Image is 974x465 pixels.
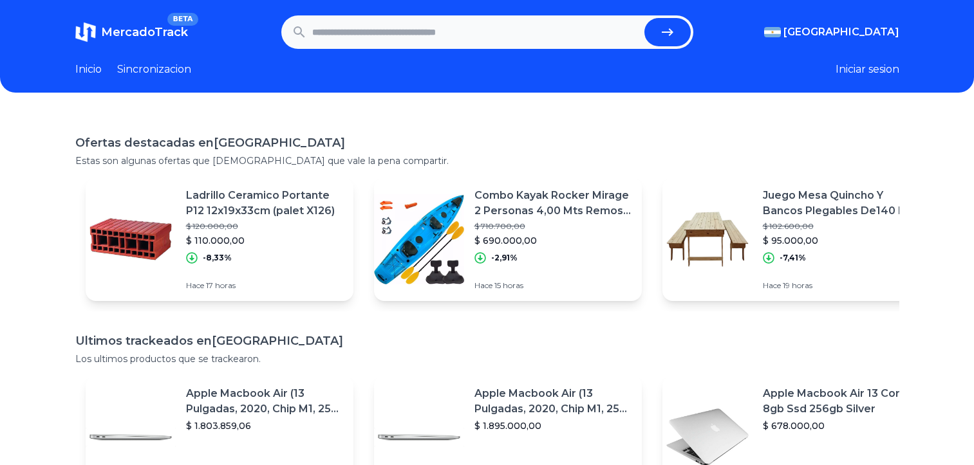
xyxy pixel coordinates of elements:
[75,134,899,152] h1: Ofertas destacadas en [GEOGRAPHIC_DATA]
[764,27,781,37] img: Argentina
[75,62,102,77] a: Inicio
[75,332,899,350] h1: Ultimos trackeados en [GEOGRAPHIC_DATA]
[101,25,188,39] span: MercadoTrack
[75,154,899,167] p: Estas son algunas ofertas que [DEMOGRAPHIC_DATA] que vale la pena compartir.
[836,62,899,77] button: Iniciar sesion
[763,386,920,417] p: Apple Macbook Air 13 Core I5 8gb Ssd 256gb Silver
[167,13,198,26] span: BETA
[186,234,343,247] p: $ 110.000,00
[374,194,464,284] img: Featured image
[763,280,920,291] p: Hace 19 horas
[474,280,632,291] p: Hace 15 horas
[186,386,343,417] p: Apple Macbook Air (13 Pulgadas, 2020, Chip M1, 256 Gb De Ssd, 8 Gb De Ram) - Plata
[86,178,353,301] a: Featured imageLadrillo Ceramico Portante P12 12x19x33cm (palet X126)$ 120.000,00$ 110.000,00-8,33...
[474,234,632,247] p: $ 690.000,00
[86,194,176,284] img: Featured image
[186,188,343,219] p: Ladrillo Ceramico Portante P12 12x19x33cm (palet X126)
[186,280,343,291] p: Hace 17 horas
[474,188,632,219] p: Combo Kayak Rocker Mirage 2 Personas 4,00 Mts Remos Butaca
[780,253,806,263] p: -7,41%
[763,419,920,432] p: $ 678.000,00
[474,419,632,432] p: $ 1.895.000,00
[374,178,642,301] a: Featured imageCombo Kayak Rocker Mirage 2 Personas 4,00 Mts Remos Butaca$ 710.700,00$ 690.000,00-...
[186,221,343,232] p: $ 120.000,00
[763,221,920,232] p: $ 102.600,00
[662,178,930,301] a: Featured imageJuego Mesa Quincho Y Bancos Plegables De140 Mts$ 102.600,00$ 95.000,00-7,41%Hace 19...
[764,24,899,40] button: [GEOGRAPHIC_DATA]
[474,221,632,232] p: $ 710.700,00
[474,386,632,417] p: Apple Macbook Air (13 Pulgadas, 2020, Chip M1, 256 Gb De Ssd, 8 Gb De Ram) - Plata
[763,188,920,219] p: Juego Mesa Quincho Y Bancos Plegables De140 Mts
[763,234,920,247] p: $ 95.000,00
[75,352,899,365] p: Los ultimos productos que se trackearon.
[491,253,518,263] p: -2,91%
[186,419,343,432] p: $ 1.803.859,06
[75,22,96,42] img: MercadoTrack
[662,194,753,284] img: Featured image
[203,253,232,263] p: -8,33%
[75,22,188,42] a: MercadoTrackBETA
[117,62,191,77] a: Sincronizacion
[783,24,899,40] span: [GEOGRAPHIC_DATA]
